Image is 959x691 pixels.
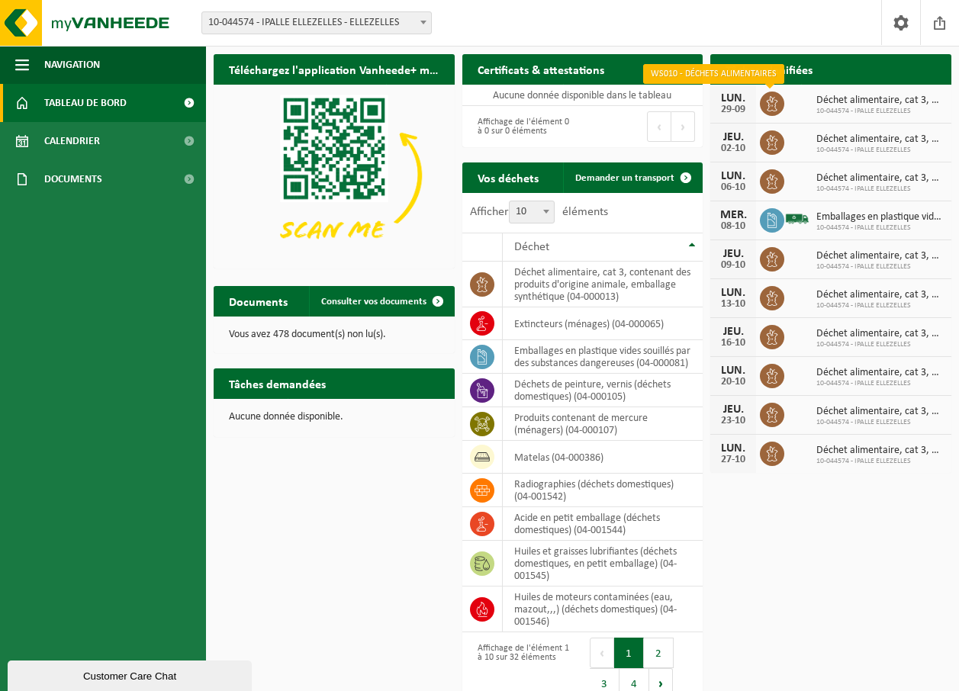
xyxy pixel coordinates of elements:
div: 29-09 [718,104,748,115]
div: 23-10 [718,416,748,426]
span: 10-044574 - IPALLE ELLEZELLES [816,185,944,194]
td: acide en petit emballage (déchets domestiques) (04-001544) [503,507,703,541]
iframe: chat widget [8,657,255,691]
span: Emballages en plastique vides souillés par des substances dangereuses [816,211,944,223]
span: 10-044574 - IPALLE ELLEZELLES [816,340,944,349]
span: Déchet alimentaire, cat 3, contenant des produits d'origine animale, emballage s... [816,133,944,146]
span: Déchet alimentaire, cat 3, contenant des produits d'origine animale, emballage s... [816,406,944,418]
div: MER. [718,209,748,221]
div: JEU. [718,403,748,416]
td: déchets de peinture, vernis (déchets domestiques) (04-000105) [503,374,703,407]
div: 09-10 [718,260,748,271]
h2: Documents [214,286,303,316]
span: 10-044574 - IPALLE ELLEZELLES [816,379,944,388]
span: 10-044574 - IPALLE ELLEZELLES [816,301,944,310]
h2: Tâches planifiées [710,54,828,84]
h2: Certificats & attestations [462,54,619,84]
span: Consulter vos documents [321,297,426,307]
span: Déchet alimentaire, cat 3, contenant des produits d'origine animale, emballage s... [816,172,944,185]
span: 10 [510,201,554,223]
button: 1 [614,638,644,668]
div: 16-10 [718,338,748,349]
td: déchet alimentaire, cat 3, contenant des produits d'origine animale, emballage synthétique (04-00... [503,262,703,307]
td: produits contenant de mercure (ménagers) (04-000107) [503,407,703,441]
span: Déchet alimentaire, cat 3, contenant des produits d'origine animale, emballage s... [816,250,944,262]
span: 10-044574 - IPALLE ELLEZELLES [816,146,944,155]
span: 10-044574 - IPALLE ELLEZELLES - ELLEZELLES [202,12,431,34]
td: emballages en plastique vides souillés par des substances dangereuses (04-000081) [503,340,703,374]
span: 10 [509,201,555,223]
span: Déchet [514,241,549,253]
span: Déchet alimentaire, cat 3, contenant des produits d'origine animale, emballage s... [816,289,944,301]
span: 10-044574 - IPALLE ELLEZELLES [816,457,944,466]
button: Next [671,111,695,142]
span: Navigation [44,46,100,84]
div: JEU. [718,131,748,143]
span: Déchet alimentaire, cat 3, contenant des produits d'origine animale, emballage s... [816,328,944,340]
h2: Tâches demandées [214,368,341,398]
span: Demander un transport [575,173,674,183]
span: Tableau de bord [44,84,127,122]
div: 02-10 [718,143,748,154]
div: LUN. [718,92,748,104]
img: BL-SO-LV [784,206,810,232]
td: Aucune donnée disponible dans le tableau [462,85,703,106]
img: Download de VHEPlus App [214,85,455,265]
span: Calendrier [44,122,100,160]
span: 10-044574 - IPALLE ELLEZELLES - ELLEZELLES [201,11,432,34]
a: Consulter vos documents [309,286,453,317]
h2: Vos déchets [462,162,554,192]
div: 20-10 [718,377,748,387]
div: LUN. [718,442,748,455]
span: Documents [44,160,102,198]
p: Aucune donnée disponible. [229,412,439,423]
label: Afficher éléments [470,206,608,218]
div: 27-10 [718,455,748,465]
div: 06-10 [718,182,748,193]
td: huiles de moteurs contaminées (eau, mazout,,,) (déchets domestiques) (04-001546) [503,587,703,632]
td: huiles et graisses lubrifiantes (déchets domestiques, en petit emballage) (04-001545) [503,541,703,587]
td: Radiographies (déchets domestiques) (04-001542) [503,474,703,507]
div: LUN. [718,287,748,299]
h2: Téléchargez l'application Vanheede+ maintenant! [214,54,455,84]
span: 10-044574 - IPALLE ELLEZELLES [816,262,944,272]
span: Déchet alimentaire, cat 3, contenant des produits d'origine animale, emballage s... [816,445,944,457]
td: matelas (04-000386) [503,441,703,474]
span: 10-044574 - IPALLE ELLEZELLES [816,418,944,427]
td: extincteurs (ménages) (04-000065) [503,307,703,340]
div: Affichage de l'élément 0 à 0 sur 0 éléments [470,110,575,143]
span: 10-044574 - IPALLE ELLEZELLES [816,107,944,116]
div: LUN. [718,170,748,182]
button: Previous [590,638,614,668]
div: 13-10 [718,299,748,310]
div: JEU. [718,248,748,260]
div: 08-10 [718,221,748,232]
span: Déchet alimentaire, cat 3, contenant des produits d'origine animale, emballage s... [816,95,944,107]
span: Déchet alimentaire, cat 3, contenant des produits d'origine animale, emballage s... [816,367,944,379]
button: Previous [647,111,671,142]
div: LUN. [718,365,748,377]
span: 10-044574 - IPALLE ELLEZELLES [816,223,944,233]
div: JEU. [718,326,748,338]
p: Vous avez 478 document(s) non lu(s). [229,329,439,340]
a: Demander un transport [563,162,701,193]
button: 2 [644,638,674,668]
